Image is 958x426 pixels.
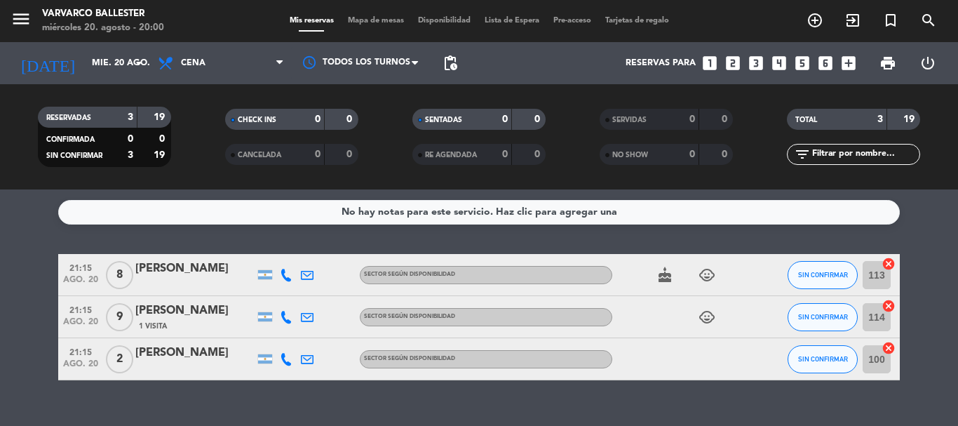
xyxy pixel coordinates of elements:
span: SENTADAS [425,117,462,124]
strong: 0 [346,149,355,159]
strong: 0 [689,149,695,159]
span: CONFIRMADA [46,136,95,143]
i: cancel [882,257,896,271]
strong: 0 [315,149,321,159]
i: menu [11,8,32,29]
strong: 0 [159,134,168,144]
strong: 3 [877,114,883,124]
strong: 0 [502,149,508,159]
span: RESERVADAS [46,114,91,121]
span: Sector según disponibilidad [364,356,455,361]
input: Filtrar por nombre... [811,147,919,162]
strong: 3 [128,112,133,122]
strong: 0 [722,149,730,159]
i: looks_two [724,54,742,72]
span: 21:15 [63,343,98,359]
i: arrow_drop_down [130,55,147,72]
i: power_settings_new [919,55,936,72]
i: looks_6 [816,54,835,72]
div: Varvarco Ballester [42,7,164,21]
span: 21:15 [63,301,98,317]
button: menu [11,8,32,34]
strong: 0 [534,114,543,124]
span: SERVIDAS [612,117,647,124]
span: NO SHOW [612,152,648,159]
strong: 0 [534,149,543,159]
span: ago. 20 [63,317,98,333]
div: [PERSON_NAME] [135,302,255,320]
span: TOTAL [795,117,817,124]
span: CANCELADA [238,152,281,159]
i: exit_to_app [844,12,861,29]
strong: 19 [154,112,168,122]
span: 8 [106,261,133,289]
span: Lista de Espera [478,17,546,25]
span: SIN CONFIRMAR [798,271,848,279]
span: ago. 20 [63,275,98,291]
span: Mis reservas [283,17,341,25]
i: looks_5 [793,54,811,72]
i: [DATE] [11,48,85,79]
strong: 19 [903,114,917,124]
span: 9 [106,303,133,331]
strong: 0 [315,114,321,124]
strong: 0 [502,114,508,124]
span: Pre-acceso [546,17,598,25]
div: miércoles 20. agosto - 20:00 [42,21,164,35]
i: add_box [839,54,858,72]
span: 21:15 [63,259,98,275]
i: looks_3 [747,54,765,72]
div: [PERSON_NAME] [135,260,255,278]
span: Sector según disponibilidad [364,272,455,277]
i: looks_one [701,54,719,72]
span: ago. 20 [63,359,98,375]
i: add_circle_outline [807,12,823,29]
span: RE AGENDADA [425,152,477,159]
span: print [879,55,896,72]
i: filter_list [794,146,811,163]
span: pending_actions [442,55,459,72]
i: search [920,12,937,29]
span: Reservas para [626,58,696,68]
span: Mapa de mesas [341,17,411,25]
span: SIN CONFIRMAR [798,313,848,321]
button: SIN CONFIRMAR [788,261,858,289]
span: CHECK INS [238,117,276,124]
span: Tarjetas de regalo [598,17,676,25]
div: LOG OUT [908,42,947,84]
strong: 0 [128,134,133,144]
i: looks_4 [770,54,788,72]
button: SIN CONFIRMAR [788,345,858,373]
div: [PERSON_NAME] [135,344,255,362]
span: Sector según disponibilidad [364,314,455,319]
span: Disponibilidad [411,17,478,25]
i: cancel [882,299,896,313]
strong: 0 [346,114,355,124]
i: cake [656,267,673,284]
span: SIN CONFIRMAR [798,355,848,363]
strong: 19 [154,150,168,160]
span: SIN CONFIRMAR [46,152,102,159]
button: SIN CONFIRMAR [788,303,858,331]
div: No hay notas para este servicio. Haz clic para agregar una [342,204,617,220]
span: 2 [106,345,133,373]
i: child_care [699,267,715,284]
strong: 0 [722,114,730,124]
i: child_care [699,309,715,326]
span: 1 Visita [139,321,167,332]
span: Cena [181,58,205,68]
i: turned_in_not [882,12,899,29]
strong: 0 [689,114,695,124]
strong: 3 [128,150,133,160]
i: cancel [882,341,896,355]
